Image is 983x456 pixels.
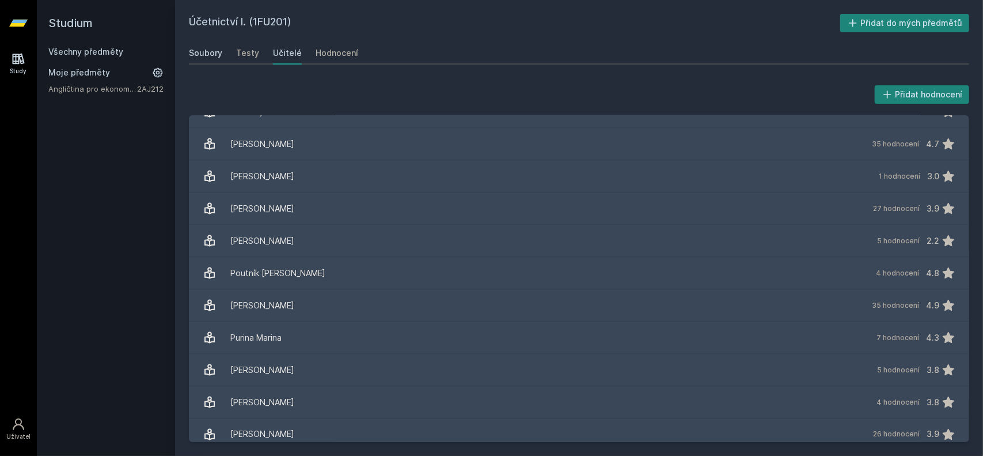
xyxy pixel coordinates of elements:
[927,197,939,220] div: 3.9
[189,225,969,257] a: [PERSON_NAME] 5 hodnocení 2.2
[876,269,919,278] div: 4 hodnocení
[872,301,919,310] div: 35 hodnocení
[236,47,259,59] div: Testy
[230,294,294,317] div: [PERSON_NAME]
[230,197,294,220] div: [PERSON_NAME]
[926,294,939,317] div: 4.9
[189,322,969,354] a: Purina Marina 7 hodnocení 4.3
[879,172,920,181] div: 1 hodnocení
[2,46,35,81] a: Study
[189,419,969,451] a: [PERSON_NAME] 26 hodnocení 3.9
[876,398,920,407] div: 4 hodnocení
[189,160,969,193] a: [PERSON_NAME] 1 hodnocení 3.0
[872,140,919,149] div: 35 hodnocení
[316,42,358,65] a: Hodnocení
[230,391,294,414] div: [PERSON_NAME]
[927,229,939,253] div: 2.2
[273,42,302,65] a: Učitelé
[189,128,969,160] a: [PERSON_NAME] 35 hodnocení 4.7
[926,262,939,285] div: 4.8
[10,67,27,76] div: Study
[927,359,939,382] div: 3.8
[48,47,123,56] a: Všechny předměty
[189,289,969,322] a: [PERSON_NAME] 35 hodnocení 4.9
[927,165,939,188] div: 3.0
[273,47,302,59] div: Učitelé
[875,85,970,104] button: Přidat hodnocení
[840,14,970,32] button: Přidat do mých předmětů
[48,83,137,95] a: Angličtina pro ekonomická studia 2 (B2/C1)
[230,133,294,156] div: [PERSON_NAME]
[189,354,969,386] a: [PERSON_NAME] 5 hodnocení 3.8
[927,391,939,414] div: 3.8
[927,423,939,446] div: 3.9
[137,84,164,93] a: 2AJ212
[189,257,969,289] a: Poutník [PERSON_NAME] 4 hodnocení 4.8
[6,432,31,441] div: Uživatel
[230,326,282,349] div: Purina Marina
[926,326,939,349] div: 4.3
[877,365,920,375] div: 5 hodnocení
[230,165,294,188] div: [PERSON_NAME]
[230,229,294,253] div: [PERSON_NAME]
[189,193,969,225] a: [PERSON_NAME] 27 hodnocení 3.9
[236,42,259,65] a: Testy
[189,14,840,32] h2: Účetnictví I. (1FU201)
[873,204,920,213] div: 27 hodnocení
[873,430,920,439] div: 26 hodnocení
[230,359,294,382] div: [PERSON_NAME]
[189,42,222,65] a: Soubory
[48,67,110,78] span: Moje předměty
[2,412,35,447] a: Uživatel
[189,386,969,419] a: [PERSON_NAME] 4 hodnocení 3.8
[876,333,919,342] div: 7 hodnocení
[316,47,358,59] div: Hodnocení
[230,262,325,285] div: Poutník [PERSON_NAME]
[230,423,294,446] div: [PERSON_NAME]
[189,47,222,59] div: Soubory
[926,133,939,156] div: 4.7
[877,236,920,246] div: 5 hodnocení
